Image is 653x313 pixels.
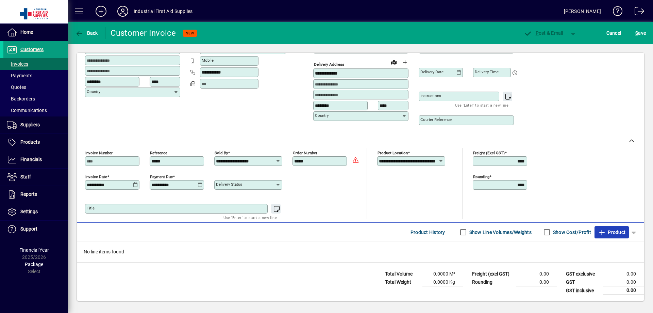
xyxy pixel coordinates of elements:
[422,270,463,278] td: 0.0000 M³
[3,81,68,93] a: Quotes
[77,241,644,262] div: No line items found
[595,226,629,238] button: Product
[7,61,28,67] span: Invoices
[536,30,539,36] span: P
[606,28,621,38] span: Cancel
[603,286,644,295] td: 0.00
[635,30,638,36] span: S
[87,89,100,94] mat-label: Country
[134,6,192,17] div: Industrial First Aid Supplies
[455,101,508,109] mat-hint: Use 'Enter' to start a new line
[20,122,40,127] span: Suppliers
[382,270,422,278] td: Total Volume
[3,105,68,116] a: Communications
[3,221,68,238] a: Support
[608,1,623,24] a: Knowledge Base
[378,151,408,155] mat-label: Product location
[552,229,591,236] label: Show Cost/Profit
[475,69,499,74] mat-label: Delivery time
[630,1,644,24] a: Logout
[520,27,567,39] button: Post & Email
[7,73,32,78] span: Payments
[468,229,532,236] label: Show Line Volumes/Weights
[524,30,563,36] span: ost & Email
[20,174,31,179] span: Staff
[75,30,98,36] span: Back
[112,5,134,17] button: Profile
[186,31,194,35] span: NEW
[3,58,68,70] a: Invoices
[564,6,601,17] div: [PERSON_NAME]
[411,227,445,238] span: Product History
[7,84,26,90] span: Quotes
[90,5,112,17] button: Add
[20,209,38,214] span: Settings
[150,151,167,155] mat-label: Reference
[87,206,95,210] mat-label: Title
[150,174,173,179] mat-label: Payment due
[399,57,410,68] button: Choose address
[635,28,646,38] span: ave
[563,286,603,295] td: GST inclusive
[7,96,35,101] span: Backorders
[563,270,603,278] td: GST exclusive
[3,134,68,151] a: Products
[20,157,42,162] span: Financials
[603,278,644,286] td: 0.00
[473,174,489,179] mat-label: Rounding
[382,278,422,286] td: Total Weight
[25,262,43,267] span: Package
[605,27,623,39] button: Cancel
[3,116,68,134] a: Suppliers
[3,169,68,186] a: Staff
[420,69,443,74] mat-label: Delivery date
[469,278,516,286] td: Rounding
[216,182,242,187] mat-label: Delivery status
[420,117,452,122] mat-label: Courier Reference
[422,278,463,286] td: 0.0000 Kg
[20,226,37,232] span: Support
[73,27,100,39] button: Back
[202,58,214,63] mat-label: Mobile
[598,227,625,238] span: Product
[85,174,107,179] mat-label: Invoice date
[408,226,448,238] button: Product History
[215,151,228,155] mat-label: Sold by
[7,108,47,113] span: Communications
[634,27,648,39] button: Save
[3,93,68,105] a: Backorders
[20,29,33,35] span: Home
[20,47,44,52] span: Customers
[315,113,329,118] mat-label: Country
[473,151,505,155] mat-label: Freight (excl GST)
[516,270,557,278] td: 0.00
[388,57,399,67] a: View on map
[3,70,68,81] a: Payments
[19,247,49,253] span: Financial Year
[3,151,68,168] a: Financials
[469,270,516,278] td: Freight (excl GST)
[420,93,441,98] mat-label: Instructions
[68,27,105,39] app-page-header-button: Back
[85,151,113,155] mat-label: Invoice number
[563,278,603,286] td: GST
[3,203,68,220] a: Settings
[3,186,68,203] a: Reports
[223,214,277,221] mat-hint: Use 'Enter' to start a new line
[293,151,317,155] mat-label: Order number
[111,28,176,38] div: Customer Invoice
[516,278,557,286] td: 0.00
[603,270,644,278] td: 0.00
[20,139,40,145] span: Products
[3,24,68,41] a: Home
[20,191,37,197] span: Reports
